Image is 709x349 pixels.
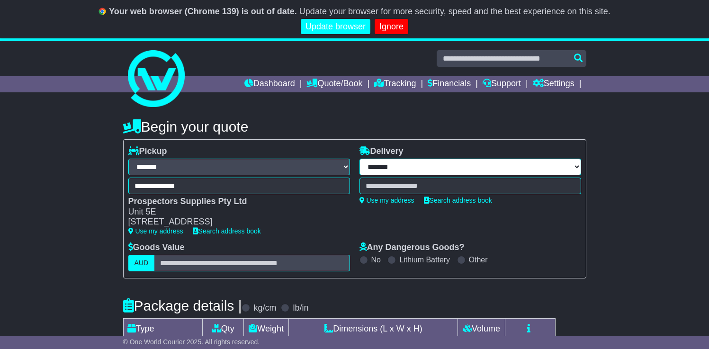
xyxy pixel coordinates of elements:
[483,76,521,92] a: Support
[128,227,183,235] a: Use my address
[109,7,297,16] b: Your web browser (Chrome 139) is out of date.
[128,255,155,271] label: AUD
[301,19,370,35] a: Update browser
[123,119,586,134] h4: Begin your quote
[469,255,488,264] label: Other
[128,146,167,157] label: Pickup
[428,76,471,92] a: Financials
[371,255,381,264] label: No
[128,197,341,207] div: Prospectors Supplies Pty Ltd
[359,242,465,253] label: Any Dangerous Goods?
[374,76,416,92] a: Tracking
[533,76,574,92] a: Settings
[293,303,308,313] label: lb/in
[399,255,450,264] label: Lithium Battery
[424,197,492,204] a: Search address book
[299,7,610,16] span: Update your browser for more security, speed and the best experience on this site.
[123,319,202,340] td: Type
[128,242,185,253] label: Goods Value
[253,303,276,313] label: kg/cm
[359,146,404,157] label: Delivery
[128,217,341,227] div: [STREET_ADDRESS]
[289,319,458,340] td: Dimensions (L x W x H)
[123,298,242,313] h4: Package details |
[123,338,260,346] span: © One World Courier 2025. All rights reserved.
[244,76,295,92] a: Dashboard
[375,19,408,35] a: Ignore
[359,197,414,204] a: Use my address
[458,319,505,340] td: Volume
[243,319,289,340] td: Weight
[202,319,243,340] td: Qty
[306,76,362,92] a: Quote/Book
[193,227,261,235] a: Search address book
[128,207,341,217] div: Unit 5E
